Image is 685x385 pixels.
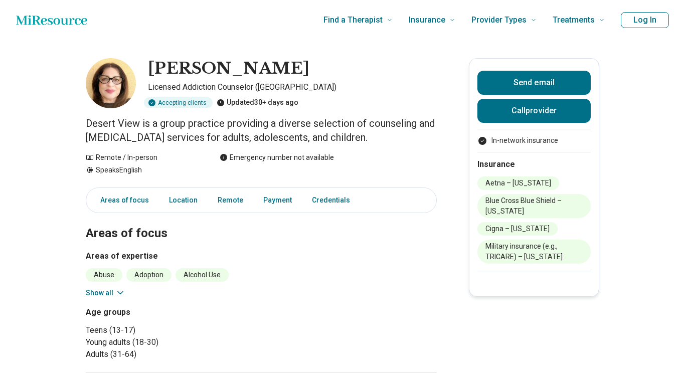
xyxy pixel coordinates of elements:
[148,58,309,79] h1: [PERSON_NAME]
[144,97,213,108] div: Accepting clients
[86,116,437,144] p: Desert View is a group practice providing a diverse selection of counseling and [MEDICAL_DATA] se...
[86,250,437,262] h3: Areas of expertise
[88,190,155,211] a: Areas of focus
[86,58,136,108] img: Kristina Richer, Licensed Addiction Counselor (LAC)
[212,190,249,211] a: Remote
[477,158,591,170] h2: Insurance
[217,97,298,108] div: Updated 30+ days ago
[163,190,204,211] a: Location
[477,240,591,264] li: Military insurance (e.g., TRICARE) – [US_STATE]
[220,152,334,163] div: Emergency number not available
[148,81,437,93] p: Licensed Addiction Counselor ([GEOGRAPHIC_DATA])
[126,268,172,282] li: Adoption
[477,194,591,218] li: Blue Cross Blue Shield – [US_STATE]
[477,222,558,236] li: Cigna – [US_STATE]
[477,176,559,190] li: Aetna – [US_STATE]
[176,268,229,282] li: Alcohol Use
[409,13,445,27] span: Insurance
[553,13,595,27] span: Treatments
[477,99,591,123] button: Callprovider
[86,324,257,336] li: Teens (13-17)
[86,268,122,282] li: Abuse
[86,348,257,360] li: Adults (31-64)
[477,135,591,146] ul: Payment options
[86,306,257,318] h3: Age groups
[86,288,125,298] button: Show all
[477,71,591,95] button: Send email
[621,12,669,28] button: Log In
[86,152,200,163] div: Remote / In-person
[86,201,437,242] h2: Areas of focus
[477,135,591,146] li: In-network insurance
[86,336,257,348] li: Young adults (18-30)
[86,165,200,175] div: Speaks English
[471,13,527,27] span: Provider Types
[257,190,298,211] a: Payment
[16,10,87,30] a: Home page
[323,13,383,27] span: Find a Therapist
[306,190,362,211] a: Credentials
